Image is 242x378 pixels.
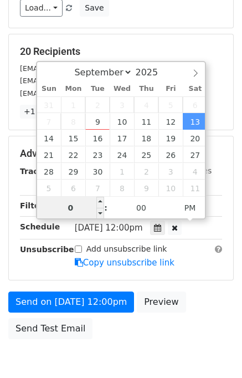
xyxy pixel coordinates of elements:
span: September 30, 2025 [85,163,110,180]
span: September 10, 2025 [110,113,134,130]
span: September 1, 2025 [61,96,85,113]
span: October 10, 2025 [158,180,183,196]
span: September 7, 2025 [37,113,61,130]
span: October 5, 2025 [37,180,61,196]
span: September 24, 2025 [110,146,134,163]
span: Sat [183,85,207,93]
span: August 31, 2025 [37,96,61,113]
small: [EMAIL_ADDRESS][DOMAIN_NAME] [20,76,143,85]
span: September 17, 2025 [110,130,134,146]
span: September 12, 2025 [158,113,183,130]
span: Click to toggle [175,197,205,219]
h5: 20 Recipients [20,45,222,58]
input: Hour [37,197,105,219]
span: September 21, 2025 [37,146,61,163]
h5: Advanced [20,147,222,160]
span: September 11, 2025 [134,113,158,130]
span: Sun [37,85,61,93]
span: : [104,197,107,219]
span: Fri [158,85,183,93]
strong: Unsubscribe [20,245,74,254]
span: September 3, 2025 [110,96,134,113]
span: September 4, 2025 [134,96,158,113]
span: September 13, 2025 [183,113,207,130]
input: Minute [107,197,175,219]
strong: Filters [20,201,48,210]
span: September 25, 2025 [134,146,158,163]
span: October 1, 2025 [110,163,134,180]
span: September 14, 2025 [37,130,61,146]
span: September 20, 2025 [183,130,207,146]
span: October 3, 2025 [158,163,183,180]
span: [DATE] 12:00pm [75,223,143,233]
span: October 8, 2025 [110,180,134,196]
strong: Tracking [20,167,57,176]
a: Preview [137,292,186,313]
strong: Schedule [20,222,60,231]
a: Send Test Email [8,318,92,339]
span: September 15, 2025 [61,130,85,146]
span: September 28, 2025 [37,163,61,180]
span: September 9, 2025 [85,113,110,130]
span: October 6, 2025 [61,180,85,196]
span: October 11, 2025 [183,180,207,196]
span: Thu [134,85,158,93]
span: September 27, 2025 [183,146,207,163]
input: Year [132,67,172,78]
iframe: Chat Widget [187,325,242,378]
span: October 2, 2025 [134,163,158,180]
a: +17 more [20,105,66,119]
span: September 23, 2025 [85,146,110,163]
a: Copy unsubscribe link [75,258,174,268]
span: Tue [85,85,110,93]
span: September 16, 2025 [85,130,110,146]
span: Wed [110,85,134,93]
span: September 5, 2025 [158,96,183,113]
label: Add unsubscribe link [86,243,167,255]
span: September 6, 2025 [183,96,207,113]
small: [EMAIL_ADDRESS][DOMAIN_NAME] [20,64,143,73]
span: September 2, 2025 [85,96,110,113]
span: September 8, 2025 [61,113,85,130]
a: Send on [DATE] 12:00pm [8,292,134,313]
span: October 9, 2025 [134,180,158,196]
span: September 22, 2025 [61,146,85,163]
span: September 26, 2025 [158,146,183,163]
span: October 7, 2025 [85,180,110,196]
span: September 19, 2025 [158,130,183,146]
span: Mon [61,85,85,93]
span: September 18, 2025 [134,130,158,146]
small: [EMAIL_ADDRESS][DOMAIN_NAME] [20,89,143,98]
span: September 29, 2025 [61,163,85,180]
span: October 4, 2025 [183,163,207,180]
